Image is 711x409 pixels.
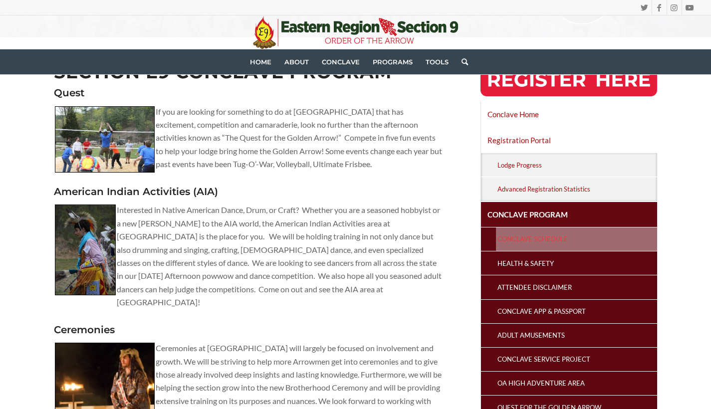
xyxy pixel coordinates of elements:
[243,49,278,74] a: Home
[284,58,309,66] span: About
[496,177,658,201] a: Advanced Registration Statistics
[54,204,444,309] p: Interested in Native American Dance, Drum, or Craft? Whether you are a seasoned hobbyist or a new...
[481,202,658,227] a: Conclave Program
[426,58,449,66] span: Tools
[54,62,444,82] h2: Section E9 Conclave Program
[54,87,444,98] h3: Quest
[496,300,658,323] a: Conclave App & Passport
[496,324,658,347] a: Adult Amusements
[322,58,360,66] span: Conclave
[496,275,658,299] a: Attendee Disclaimer
[315,49,366,74] a: Conclave
[496,227,658,251] a: Conclave Schedule
[419,49,455,74] a: Tools
[55,204,116,295] img: 12_04_28_conclave_img_0095
[55,106,155,173] img: SR-7A 2012 Conclave
[54,324,444,335] h3: Ceremonies
[496,348,658,371] a: Conclave Service Project
[366,49,419,74] a: Programs
[496,251,658,275] a: Health & Safety
[481,128,658,153] a: Registration Portal
[481,102,658,127] a: Conclave Home
[250,58,271,66] span: Home
[455,49,468,74] a: Search
[278,49,315,74] a: About
[54,186,444,197] h3: American Indian Activities (AIA)
[496,153,658,177] a: Lodge Progress
[373,58,413,66] span: Programs
[496,372,658,395] a: OA High Adventure Area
